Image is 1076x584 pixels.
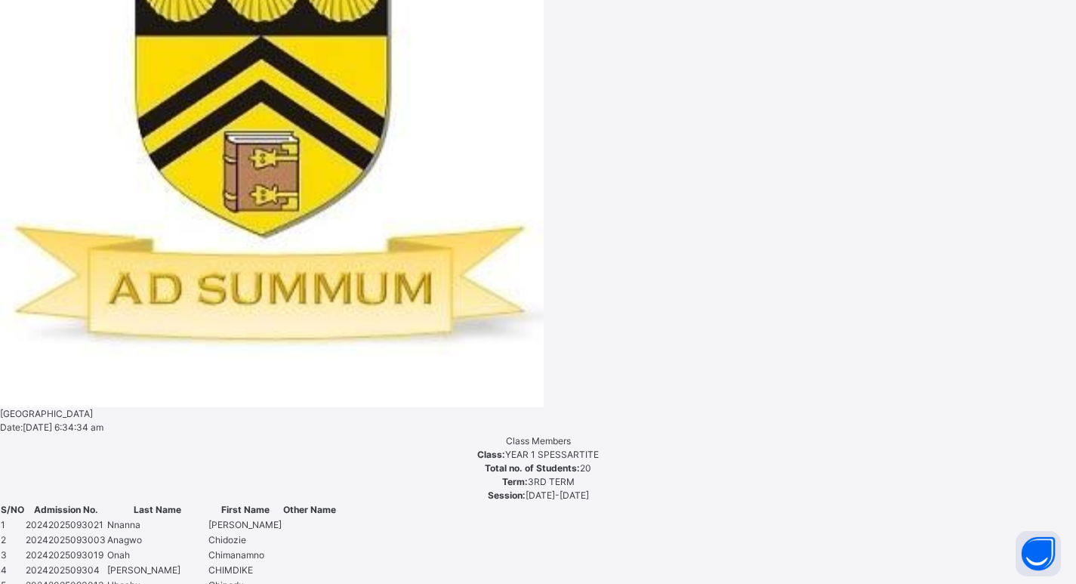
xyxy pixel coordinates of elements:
[477,449,505,460] span: Class:
[506,435,571,446] span: Class Members
[505,449,599,460] span: YEAR 1 SPESSARTITE
[502,476,528,487] span: Term:
[1016,531,1061,576] button: Open asap
[25,502,106,518] th: Admission No.
[106,563,208,578] td: [PERSON_NAME]
[106,533,208,548] td: Anagwo
[485,462,580,474] span: Total no. of Students:
[25,548,106,563] td: 20242025093019
[208,533,282,548] td: Chidozie
[106,548,208,563] td: Onah
[528,476,575,487] span: 3RD TERM
[580,462,591,474] span: 20
[25,518,106,533] td: 20242025093021
[106,502,208,518] th: Last Name
[106,518,208,533] td: Nnanna
[208,502,282,518] th: First Name
[25,533,106,548] td: 20242025093003
[208,518,282,533] td: [PERSON_NAME]
[282,502,337,518] th: Other Name
[25,563,106,578] td: 2024202509304
[23,422,103,433] span: [DATE] 6:34:34 am
[526,490,589,501] span: [DATE]-[DATE]
[208,548,282,563] td: Chimanamno
[208,563,282,578] td: CHIMDIKE
[488,490,526,501] span: Session:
